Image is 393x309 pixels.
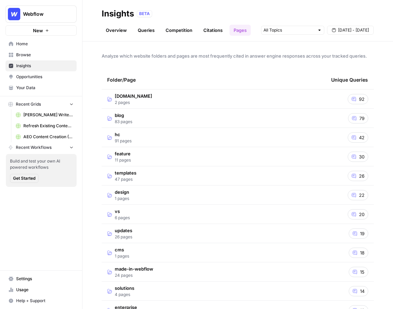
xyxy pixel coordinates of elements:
button: Recent Grids [5,99,77,109]
span: Browse [16,52,74,58]
span: hc [115,131,132,138]
span: 1 pages [115,195,129,202]
span: 26 [359,173,364,179]
button: Help + Support [5,295,77,306]
span: Insights [16,63,74,69]
a: Your Data [5,82,77,93]
span: Settings [16,276,74,282]
a: Citations [199,25,227,36]
span: AEO Content Creation (14) [23,134,74,140]
span: Get Started [13,175,35,181]
span: made-in-webflow [115,265,153,272]
a: AEO Content Creation (14) [13,131,77,142]
span: 26 pages [115,234,132,240]
a: Insights [5,60,77,71]
span: Your Data [16,85,74,91]
span: Home [16,41,74,47]
input: All Topics [263,27,314,34]
button: Workspace: Webflow [5,5,77,23]
span: vs [115,208,130,215]
span: New [33,27,43,34]
a: Overview [102,25,131,36]
div: Folder/Page [107,70,320,89]
span: Help + Support [16,298,74,304]
span: Webflow [23,11,65,17]
div: Unique Queries [331,70,368,89]
button: Recent Workflows [5,142,77,153]
span: Recent Workflows [16,144,52,151]
a: Queries [134,25,159,36]
span: [DOMAIN_NAME] [115,93,152,99]
span: templates [115,169,136,176]
span: Refresh Existing Content (18) [23,123,74,129]
span: feature [115,150,131,157]
button: New [5,25,77,36]
span: 14 [360,288,364,295]
span: 24 pages [115,272,153,278]
a: Competition [161,25,196,36]
a: Refresh Existing Content (18) [13,120,77,131]
a: Pages [229,25,251,36]
img: Webflow Logo [8,8,20,20]
span: 22 [359,192,364,199]
span: 47 pages [115,176,136,182]
span: Opportunities [16,74,74,80]
span: 30 [359,153,364,160]
span: 2 pages [115,99,152,106]
a: [PERSON_NAME] Write Informational Article [13,109,77,120]
button: [DATE] - [DATE] [327,26,374,35]
span: 20 [359,211,364,218]
a: Usage [5,284,77,295]
button: Get Started [10,174,38,183]
span: 15 [360,269,364,275]
span: cms [115,246,129,253]
span: Analyze which website folders and pages are most frequently cited in answer engine responses acro... [102,52,374,59]
a: Browse [5,49,77,60]
span: [PERSON_NAME] Write Informational Article [23,112,74,118]
span: 11 pages [115,157,131,163]
a: Opportunities [5,71,77,82]
span: 18 [360,249,364,256]
span: [DATE] - [DATE] [338,27,369,33]
a: Home [5,38,77,49]
span: 19 [360,230,364,237]
span: Build and test your own AI powered workflows [10,158,72,170]
div: Insights [102,8,134,19]
span: 91 pages [115,138,132,144]
a: Settings [5,273,77,284]
span: design [115,189,129,195]
span: Usage [16,287,74,293]
div: BETA [137,10,152,17]
span: 6 pages [115,215,130,221]
span: updates [115,227,132,234]
span: blog [115,112,132,119]
span: 4 pages [115,292,134,298]
span: 79 [359,115,364,122]
span: 42 [359,134,364,141]
span: solutions [115,285,134,292]
span: 83 pages [115,119,132,125]
span: Recent Grids [16,101,41,107]
span: 92 [359,96,364,103]
span: 1 pages [115,253,129,259]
